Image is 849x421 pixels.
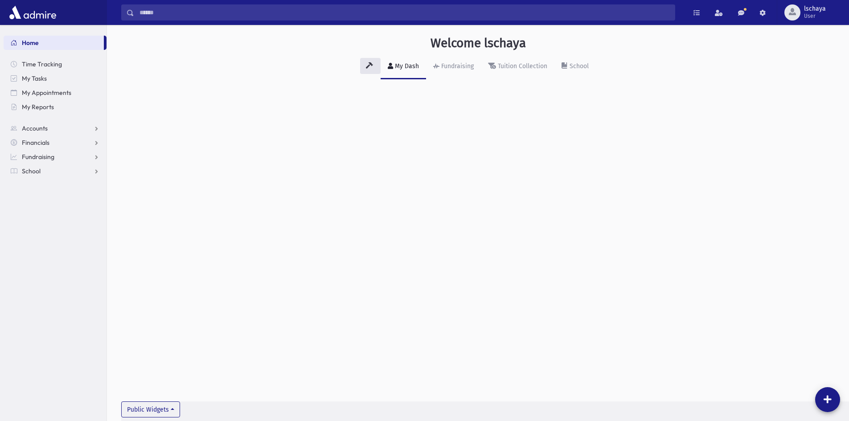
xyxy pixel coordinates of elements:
img: AdmirePro [7,4,58,21]
span: My Reports [22,103,54,111]
span: My Appointments [22,89,71,97]
a: School [554,54,596,79]
div: Fundraising [439,62,474,70]
span: Fundraising [22,153,54,161]
span: lschaya [804,5,826,12]
h3: Welcome lschaya [431,36,526,51]
a: My Appointments [4,86,107,100]
span: School [22,167,41,175]
span: Financials [22,139,49,147]
button: Public Widgets [121,401,180,417]
a: Accounts [4,121,107,135]
div: My Dash [393,62,419,70]
a: Fundraising [4,150,107,164]
a: My Tasks [4,71,107,86]
span: Time Tracking [22,60,62,68]
span: Home [22,39,39,47]
div: School [568,62,589,70]
a: My Dash [381,54,426,79]
a: School [4,164,107,178]
a: Time Tracking [4,57,107,71]
a: Financials [4,135,107,150]
span: My Tasks [22,74,47,82]
span: User [804,12,826,20]
a: Tuition Collection [481,54,554,79]
a: Fundraising [426,54,481,79]
a: My Reports [4,100,107,114]
span: Accounts [22,124,48,132]
input: Search [134,4,675,20]
div: Tuition Collection [496,62,547,70]
a: Home [4,36,104,50]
